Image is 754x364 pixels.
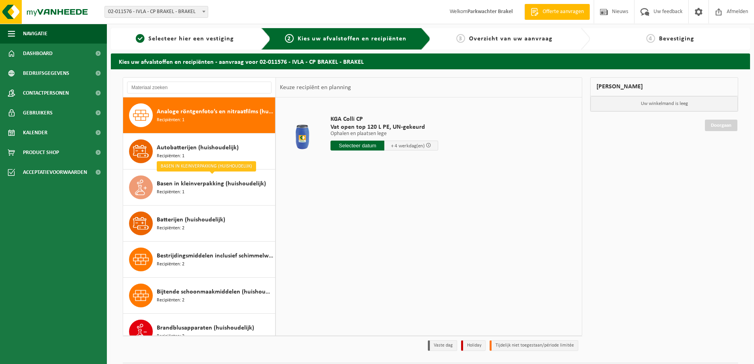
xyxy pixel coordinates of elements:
button: Batterijen (huishoudelijk) Recipiënten: 2 [123,206,275,242]
input: Selecteer datum [330,141,384,151]
span: 2 [285,34,294,43]
span: Overzicht van uw aanvraag [469,36,553,42]
span: Recipiënten: 2 [157,261,184,268]
a: Doorgaan [705,120,737,131]
button: Bijtende schoonmaakmiddelen (huishoudelijk) Recipiënten: 2 [123,278,275,314]
span: 02-011576 - IVLA - CP BRAKEL - BRAKEL [105,6,208,17]
button: Autobatterijen (huishoudelijk) Recipiënten: 1 [123,133,275,170]
h2: Kies uw afvalstoffen en recipiënten - aanvraag voor 02-011576 - IVLA - CP BRAKEL - BRAKEL [111,53,750,69]
span: Bedrijfsgegevens [23,63,69,83]
span: Selecteer hier een vestiging [148,36,234,42]
span: Recipiënten: 1 [157,189,184,196]
span: Recipiënten: 2 [157,333,184,340]
span: 1 [136,34,144,43]
strong: Parkwachter Brakel [467,9,513,15]
span: Offerte aanvragen [541,8,586,16]
span: Recipiënten: 1 [157,116,184,124]
span: Batterijen (huishoudelijk) [157,215,225,225]
button: Analoge röntgenfoto’s en nitraatfilms (huishoudelijk) Recipiënten: 1 [123,97,275,133]
span: Gebruikers [23,103,53,123]
input: Materiaal zoeken [127,82,272,93]
span: Contactpersonen [23,83,69,103]
span: KGA Colli CP [330,115,438,123]
span: Kalender [23,123,47,143]
span: 02-011576 - IVLA - CP BRAKEL - BRAKEL [104,6,208,18]
span: Recipiënten: 2 [157,297,184,304]
p: Ophalen en plaatsen lege [330,131,438,137]
span: Brandblusapparaten (huishoudelijk) [157,323,254,333]
span: + 4 werkdag(en) [391,143,425,149]
span: Recipiënten: 2 [157,225,184,232]
button: Bestrijdingsmiddelen inclusief schimmelwerende beschermingsmiddelen (huishoudelijk) Recipiënten: 2 [123,242,275,278]
span: Acceptatievoorwaarden [23,162,87,182]
span: 4 [646,34,655,43]
span: Kies uw afvalstoffen en recipiënten [298,36,406,42]
span: Navigatie [23,24,47,44]
span: Recipiënten: 1 [157,152,184,160]
span: Vat open top 120 L PE, UN-gekeurd [330,123,438,131]
span: Bestrijdingsmiddelen inclusief schimmelwerende beschermingsmiddelen (huishoudelijk) [157,251,273,261]
div: [PERSON_NAME] [590,77,738,96]
span: Analoge röntgenfoto’s en nitraatfilms (huishoudelijk) [157,107,273,116]
li: Vaste dag [428,340,457,351]
button: Basen in kleinverpakking (huishoudelijk) Recipiënten: 1 [123,170,275,206]
span: Autobatterijen (huishoudelijk) [157,143,239,152]
span: Basen in kleinverpakking (huishoudelijk) [157,179,266,189]
li: Holiday [461,340,486,351]
span: 3 [456,34,465,43]
p: Uw winkelmand is leeg [591,96,738,111]
div: Keuze recipiënt en planning [276,78,355,97]
button: Brandblusapparaten (huishoudelijk) Recipiënten: 2 [123,314,275,350]
a: 1Selecteer hier een vestiging [115,34,255,44]
span: Dashboard [23,44,53,63]
span: Product Shop [23,143,59,162]
a: Offerte aanvragen [524,4,590,20]
span: Bevestiging [659,36,694,42]
span: Bijtende schoonmaakmiddelen (huishoudelijk) [157,287,273,297]
li: Tijdelijk niet toegestaan/période limitée [490,340,578,351]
